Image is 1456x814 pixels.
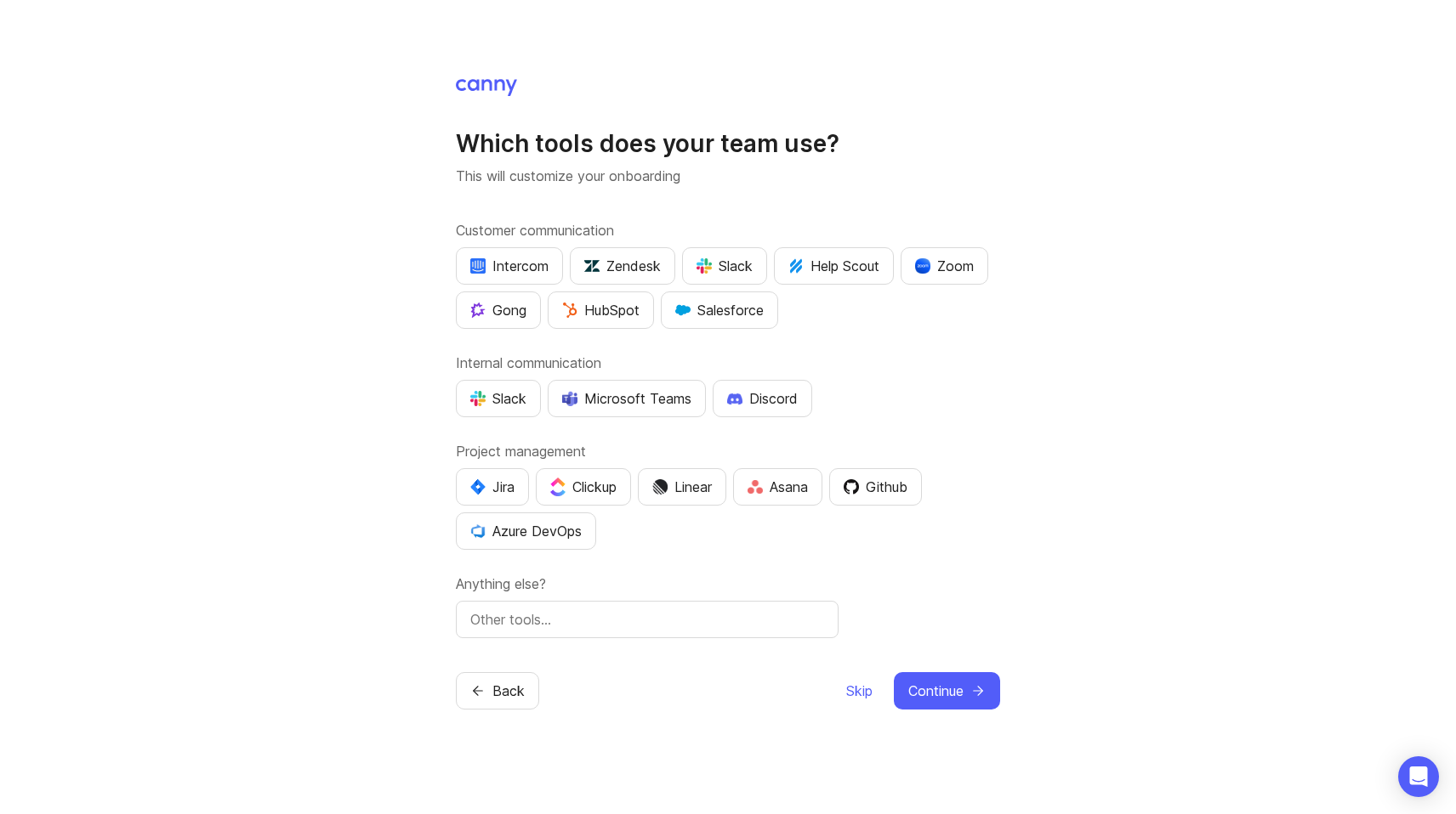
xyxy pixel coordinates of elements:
button: Discord [713,380,812,417]
img: UniZRqrCPz6BHUWevMzgDJ1FW4xaGg2egd7Chm8uY0Al1hkDyjqDa8Lkk0kDEdqKkBok+T4wfoD0P0o6UMciQ8AAAAASUVORK... [584,258,600,274]
div: Microsoft Teams [562,388,691,409]
button: Back [456,672,539,709]
img: Rf5nOJ4Qh9Y9HAAAAAElFTkSuQmCC [748,480,763,495]
img: svg+xml;base64,PHN2ZyB4bWxucz0iaHR0cDovL3d3dy53My5vcmcvMjAwMC9zdmciIHZpZXdCb3g9IjAgMCA0MC4zNDMgND... [470,479,486,495]
img: +iLplPsjzba05dttzK064pds+5E5wZnCVbuGoLvBrYdmEPrXTzGo7zG60bLEREEjvOjaG9Saez5xsOEAbxBwOP6dkea84XY9O... [727,393,742,404]
button: Github [829,468,922,506]
div: Intercom [470,256,549,276]
button: Zendesk [570,247,675,285]
div: Help Scout [788,256,879,276]
button: Asana [733,468,822,506]
button: Continue [894,672,1000,709]
img: j83v6vj1tgY2AAAAABJRU5ErkJggg== [550,478,566,495]
button: Linear [638,468,726,506]
button: Microsoft Teams [548,380,706,417]
h1: Which tools does your team use? [456,128,1000,159]
img: GKxMRLiRsgdWqxrdBeWfGK5kaZ2alx1WifDSa2kSTsK6wyJURKhUuPoQRYzjholVGzT2A2owx2gHwZoyZHHCYJ8YNOAZj3DSg... [675,302,691,318]
button: Gong [456,291,541,329]
div: Zoom [915,256,974,276]
button: Zoom [901,247,988,285]
button: Salesforce [661,291,778,329]
img: xLHbn3khTPgAAAABJRU5ErkJggg== [915,258,930,274]
img: Dm50RERGQWO2Ei1WzHVviWZlaLVriU9uRN6E+tIr91ebaDbMKKPDpFbssSuEG21dcGXkrKsuOVPwCeFJSFAIOxgiKgL2sFHRe... [652,479,668,495]
button: Skip [845,672,873,709]
img: WIAAAAASUVORK5CYII= [697,258,712,274]
img: Canny Home [456,79,517,96]
div: Linear [652,477,712,497]
input: Other tools… [470,609,824,630]
span: Continue [908,681,964,701]
div: Jira [470,477,515,497]
div: Slack [470,388,526,409]
div: Open Intercom Messenger [1398,756,1439,797]
p: This will customize your onboarding [456,166,1000,186]
label: Internal communication [456,353,1000,373]
label: Customer communication [456,220,1000,240]
img: G+3M5qq2es1si5SaumCnMN47tP1CvAZneIVX5dcx+oz+ZLhv4kfP9DwAAAABJRU5ErkJggg== [562,302,577,318]
label: Anything else? [456,574,1000,594]
button: HubSpot [548,291,654,329]
img: qKnp5cUisfhcFQGr1t296B61Fm0WkUVwBZaiVE4uNRmEGBFetJMz8xGrgPHqF1mLDIG816Xx6Jz26AFmkmT0yuOpRCAR7zRpG... [470,302,486,318]
img: WIAAAAASUVORK5CYII= [470,391,486,406]
div: HubSpot [562,300,640,320]
div: Github [844,477,907,497]
img: kV1LT1TqjqNHPtRK7+FoaplE1qRq1yqhg056Z8K5Oc6xxgIuf0oNQ9LelJqbcyPisAf0C9LDpX5UIuAAAAAElFTkSuQmCC [788,258,804,274]
span: Skip [846,681,873,701]
div: Slack [697,256,753,276]
img: 0D3hMmx1Qy4j6AAAAAElFTkSuQmCC [844,479,859,495]
span: Back [492,681,525,701]
div: Zendesk [584,256,661,276]
button: Slack [456,380,541,417]
div: Azure DevOps [470,521,582,541]
button: Jira [456,468,529,506]
div: Gong [470,300,526,320]
label: Project management [456,441,1000,461]
div: Clickup [550,477,617,497]
button: Intercom [456,247,563,285]
div: Asana [748,477,808,497]
button: Clickup [536,468,631,506]
button: Help Scout [774,247,894,285]
button: Azure DevOps [456,512,596,550]
img: YKcwp4sHBXAAAAAElFTkSuQmCC [470,523,486,539]
div: Salesforce [675,300,764,320]
button: Slack [682,247,767,285]
img: eRR1duPH6fQxdnSV9IruPjCimau6md0HxlPR81SIPROHX1VjYjAN9a41AAAAAElFTkSuQmCC [470,258,486,274]
img: D0GypeOpROL5AAAAAElFTkSuQmCC [562,391,577,405]
div: Discord [727,388,798,409]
